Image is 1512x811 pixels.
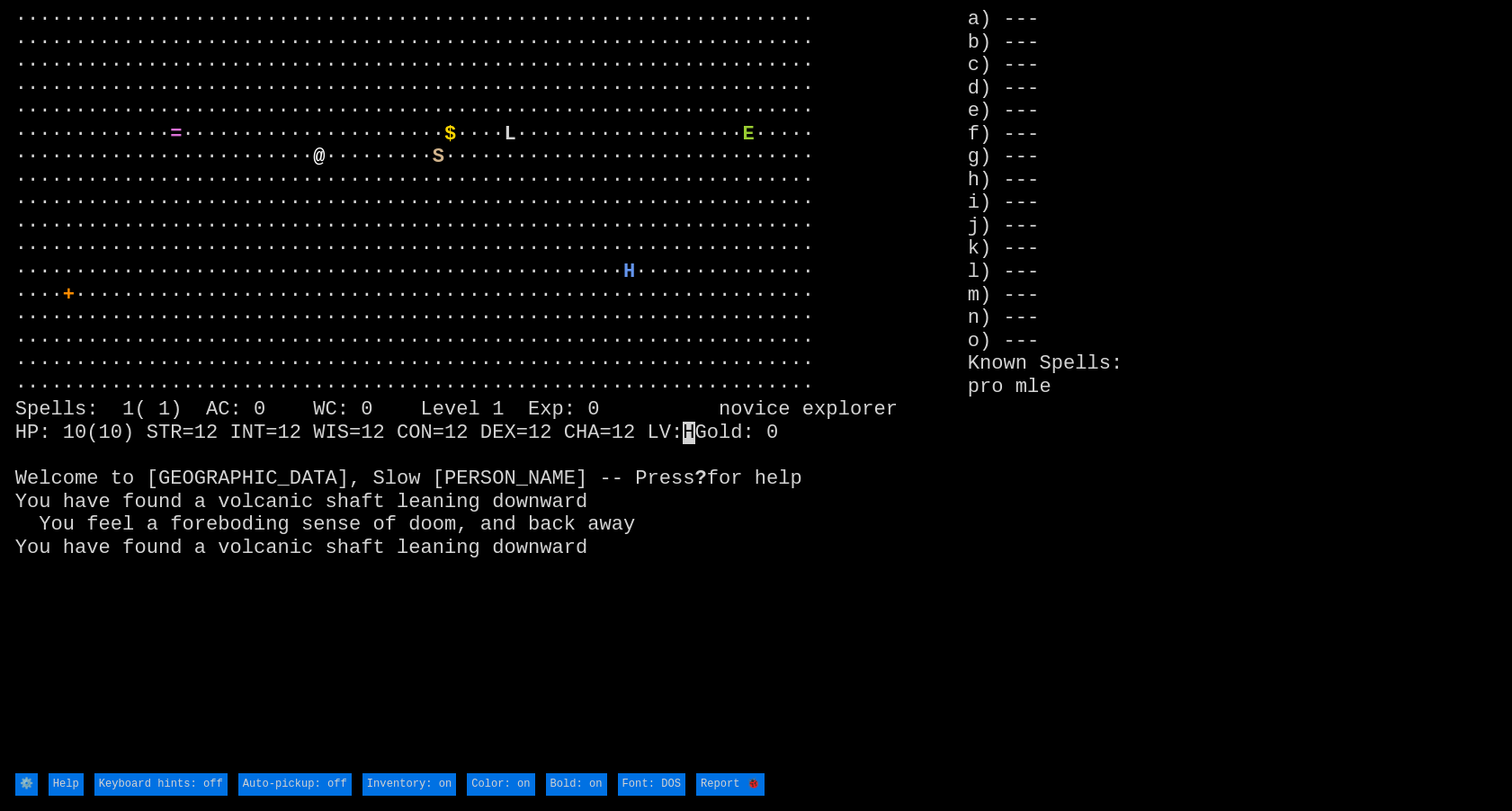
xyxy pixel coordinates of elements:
[743,123,755,146] font: E
[170,123,182,146] font: =
[683,422,694,444] mark: H
[238,773,352,797] input: Auto-pickup: off
[444,123,456,146] font: $
[63,284,75,307] font: +
[94,773,228,797] input: Keyboard hints: off
[968,8,1497,771] stats: a) --- b) --- c) --- d) --- e) --- f) --- g) --- h) --- i) --- j) --- k) --- l) --- m) --- n) ---...
[504,123,515,146] font: L
[362,773,456,797] input: Inventory: on
[49,773,84,797] input: Help
[696,773,765,797] input: Report 🐞
[313,146,325,168] font: @
[15,773,38,797] input: ⚙️
[546,773,607,797] input: Bold: on
[623,261,635,283] font: H
[695,468,707,490] b: ?
[433,146,444,168] font: S
[15,8,968,771] larn: ··································································· ·····························...
[618,773,685,797] input: Font: DOS
[467,773,534,797] input: Color: on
